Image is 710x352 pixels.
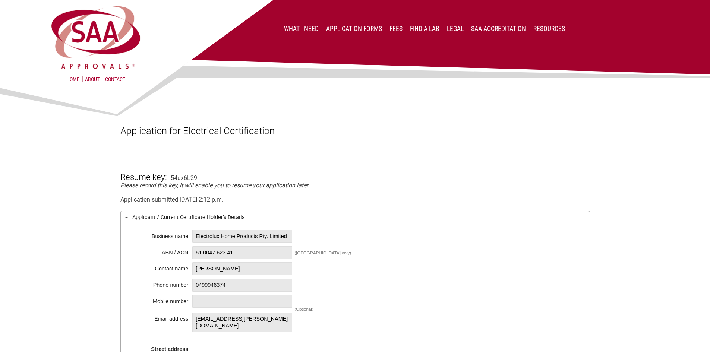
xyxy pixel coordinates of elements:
[132,296,188,304] div: Mobile number
[294,307,313,311] div: (Optional)
[66,76,79,82] a: Home
[389,25,403,32] a: Fees
[120,182,309,189] em: Please record this key, it will enable you to resume your application later.
[171,174,197,181] div: 54ux6L29
[132,280,188,287] div: Phone number
[192,230,292,243] span: Electrolux Home Products Pty. Limited
[151,346,188,352] strong: Street address
[132,247,188,255] div: ABN / ACN
[326,25,382,32] a: Application Forms
[192,313,292,332] span: [EMAIL_ADDRESS][PERSON_NAME][DOMAIN_NAME]
[120,211,590,224] h3: Applicant / Current Certificate Holder’s Details
[533,25,565,32] a: Resources
[105,76,125,82] a: Contact
[82,76,102,82] a: About
[120,160,167,182] h3: Resume key:
[447,25,464,32] a: Legal
[132,263,188,271] div: Contact name
[410,25,439,32] a: Find a lab
[192,262,292,275] span: [PERSON_NAME]
[120,125,590,136] h1: Application for Electrical Certification
[471,25,526,32] a: SAA Accreditation
[132,314,188,321] div: Email address
[294,251,351,255] div: ([GEOGRAPHIC_DATA] only)
[192,279,292,292] span: 0499946374
[132,231,188,238] div: Business name
[50,4,142,70] img: SAA Approvals
[284,25,319,32] a: What I Need
[120,196,590,203] div: Application submitted [DATE] 2:12 p.m.
[192,246,292,259] span: 51 0047 623 41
